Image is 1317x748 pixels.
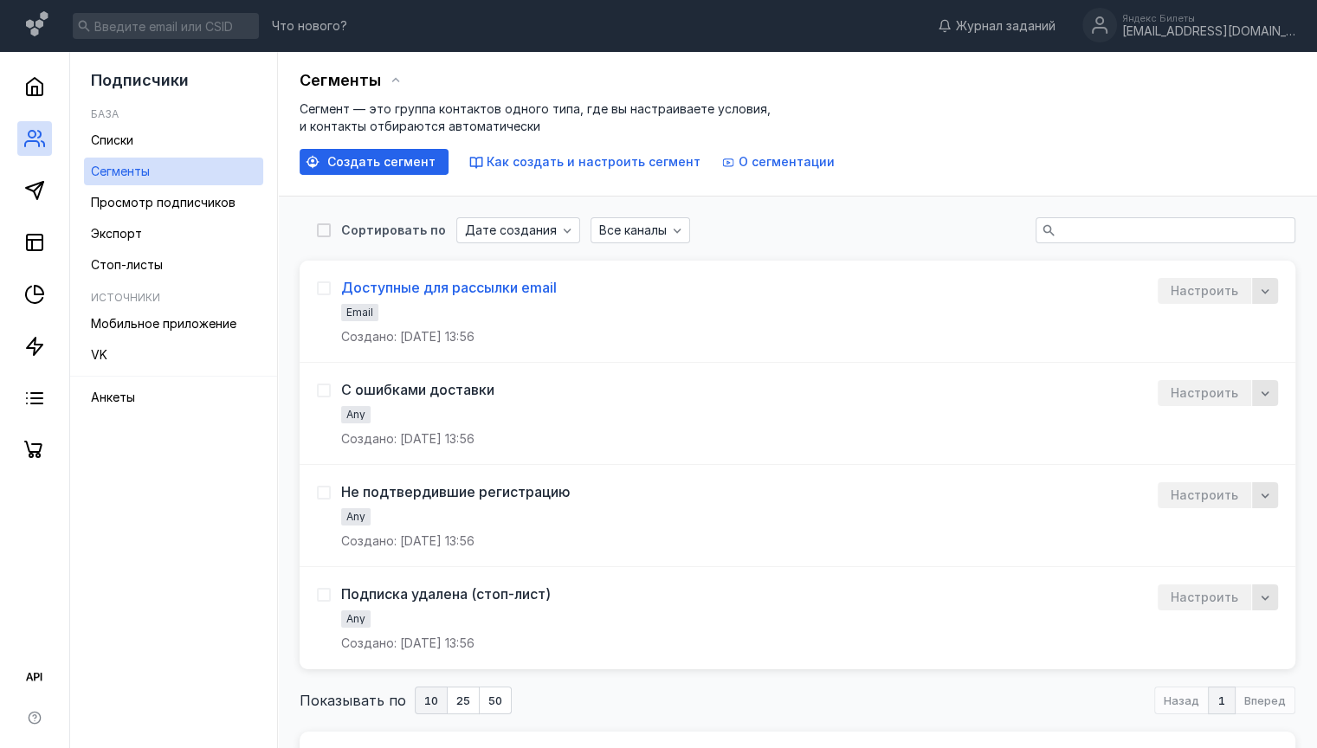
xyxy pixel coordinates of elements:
[91,291,160,304] h5: Источники
[84,158,263,185] a: Сегменты
[91,195,236,210] span: Просмотр подписчиков
[341,279,557,296] div: Доступные для рассылки email
[448,687,480,714] button: 25
[739,154,835,169] span: О сегментации
[341,635,475,652] span: Создано: [DATE] 13:56
[956,17,1056,35] span: Журнал заданий
[91,107,119,120] h5: База
[424,695,438,706] span: 10
[84,126,263,154] a: Списки
[84,310,263,338] a: Мобильное приложение
[721,153,835,171] button: О сегментации
[91,164,150,178] span: Сегменты
[346,612,365,625] span: Any
[341,380,494,399] a: С ошибками доставки
[91,132,133,147] span: Списки
[341,381,494,398] div: С ошибками доставки
[84,341,263,369] a: VK
[488,695,502,706] span: 50
[487,154,700,169] span: Как создать и настроить сегмент
[300,71,382,90] span: Сегменты
[341,278,557,297] a: Доступные для рассылки email
[91,316,236,331] span: Мобильное приложение
[327,155,436,170] span: Создать сегмент
[415,687,448,714] button: 10
[300,101,771,133] span: Сегмент — это группа контактов одного типа, где вы настраиваете условия, и контакты отбираются ав...
[91,347,107,362] span: VK
[599,223,667,238] span: Все каналы
[263,20,356,32] a: Что нового?
[272,20,347,32] span: Что нового?
[346,306,373,319] span: Email
[341,532,475,550] span: Создано: [DATE] 13:56
[341,328,475,345] span: Создано: [DATE] 13:56
[469,153,700,171] button: Как создать и настроить сегмент
[480,687,512,714] button: 50
[84,220,263,248] a: Экспорт
[346,510,365,523] span: Any
[91,257,163,272] span: Стоп-листы
[91,390,135,404] span: Анкеты
[465,223,557,238] span: Дате создания
[341,585,551,603] div: Подписка удалена (стоп-лист)
[1122,24,1295,39] div: [EMAIL_ADDRESS][DOMAIN_NAME]
[73,13,259,39] input: Введите email или CSID
[300,690,406,711] span: Показывать по
[84,189,263,216] a: Просмотр подписчиков
[341,483,571,500] div: Не подтвердившие регистрацию
[346,408,365,421] span: Any
[341,584,551,603] a: Подписка удалена (стоп-лист)
[91,226,142,241] span: Экспорт
[456,217,580,243] button: Дате создания
[929,17,1064,35] a: Журнал заданий
[456,695,470,706] span: 25
[91,71,189,89] span: Подписчики
[1122,13,1295,23] div: Яндекс Билеты
[591,217,690,243] button: Все каналы
[300,149,449,175] button: Создать сегмент
[341,224,446,236] div: Сортировать по
[84,384,263,411] a: Анкеты
[341,482,571,501] a: Не подтвердившие регистрацию
[341,430,475,448] span: Создано: [DATE] 13:56
[84,251,263,279] a: Стоп-листы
